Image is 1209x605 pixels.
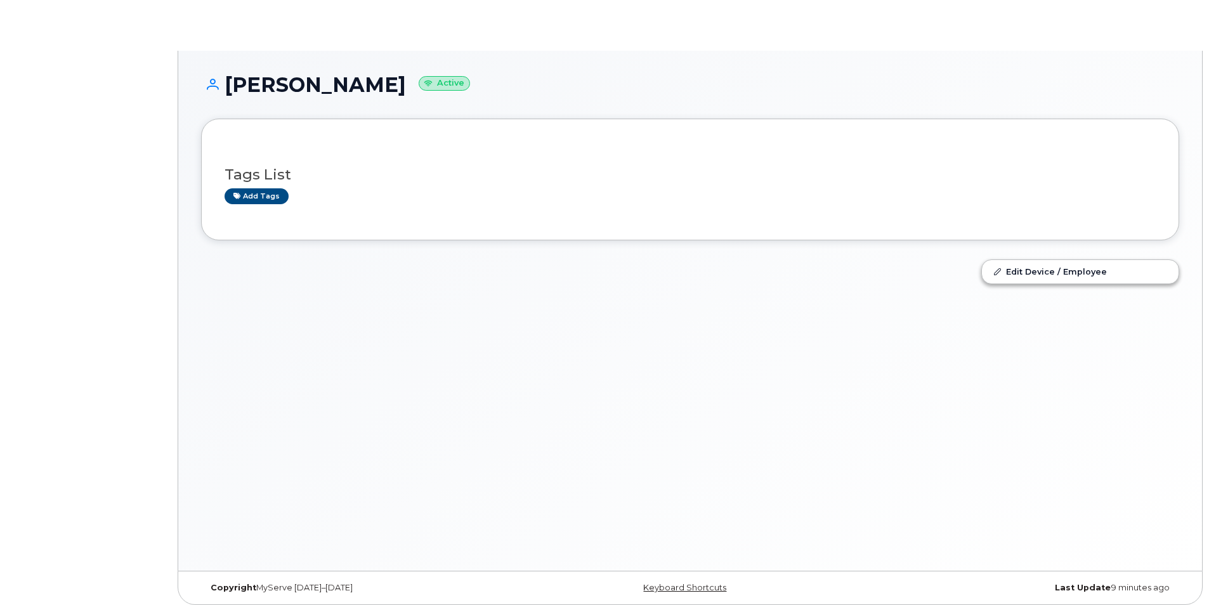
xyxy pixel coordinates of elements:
a: Edit Device / Employee [982,260,1179,283]
strong: Copyright [211,583,256,592]
a: Add tags [225,188,289,204]
div: 9 minutes ago [853,583,1179,593]
h1: [PERSON_NAME] [201,74,1179,96]
div: MyServe [DATE]–[DATE] [201,583,527,593]
strong: Last Update [1055,583,1111,592]
h3: Tags List [225,167,1156,183]
small: Active [419,76,470,91]
a: Keyboard Shortcuts [643,583,726,592]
